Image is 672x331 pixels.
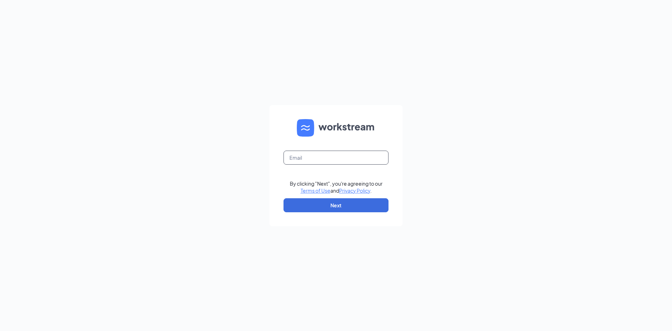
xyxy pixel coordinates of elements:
[283,198,388,212] button: Next
[339,187,370,194] a: Privacy Policy
[290,180,383,194] div: By clicking "Next", you're agreeing to our and .
[301,187,330,194] a: Terms of Use
[283,151,388,165] input: Email
[297,119,375,137] img: WS logo and Workstream text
